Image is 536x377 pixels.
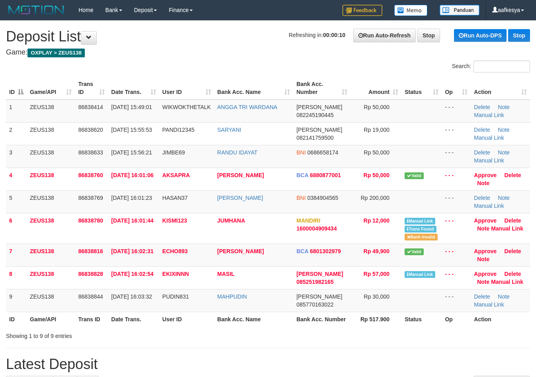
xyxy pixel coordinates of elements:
span: [DATE] 16:01:23 [111,195,152,201]
span: Copy 1600004909434 to clipboard [296,225,336,232]
span: Copy 085770163022 to clipboard [296,301,333,308]
span: [PERSON_NAME] [296,104,342,110]
td: - - - [442,168,471,190]
a: JUMHANA [217,217,245,224]
th: Trans ID [75,312,108,326]
span: Rp 49,900 [364,248,389,254]
h1: Latest Deposit [6,356,530,372]
span: Rp 19,000 [364,127,390,133]
th: ID: activate to sort column descending [6,77,27,100]
span: EKIXINNN [162,271,189,277]
td: 5 [6,190,27,213]
a: Stop [508,29,530,42]
th: Game/API: activate to sort column ascending [27,77,75,100]
a: Approve [474,172,497,178]
span: [DATE] 16:02:31 [111,248,153,254]
a: Stop [417,29,440,42]
a: Run Auto-DPS [454,29,507,42]
td: - - - [442,213,471,244]
span: [PERSON_NAME] [296,271,343,277]
a: SARYANI [217,127,241,133]
span: [DATE] 15:56:21 [111,149,152,156]
td: - - - [442,289,471,312]
a: Manual Link [474,112,504,118]
a: Delete [505,172,521,178]
a: Manual Link [491,279,523,285]
span: 86838633 [78,149,103,156]
a: Note [477,180,489,186]
a: MAHPUDIN [217,293,247,300]
a: Delete [474,149,490,156]
img: panduan.png [440,5,479,16]
img: Button%20Memo.svg [394,5,428,16]
span: Rp 50,000 [364,172,389,178]
th: Status: activate to sort column ascending [401,77,442,100]
span: Copy 082245190445 to clipboard [296,112,333,118]
a: Approve [474,217,497,224]
span: BNI [296,149,305,156]
span: AKSAPRA [162,172,190,178]
label: Search: [452,61,530,72]
span: 86838620 [78,127,103,133]
th: User ID: activate to sort column ascending [159,77,214,100]
a: Delete [474,104,490,110]
td: ZEUS138 [27,244,75,266]
a: Delete [474,293,490,300]
th: Amount: activate to sort column ascending [350,77,401,100]
span: Valid transaction [405,248,424,255]
span: Rp 200,000 [361,195,389,201]
a: Manual Link [474,203,504,209]
strong: 00:00:10 [323,32,345,38]
span: 86838816 [78,248,103,254]
a: Delete [474,127,490,133]
td: 7 [6,244,27,266]
a: Note [498,104,510,110]
span: [DATE] 15:55:53 [111,127,152,133]
th: Bank Acc. Name [214,312,293,326]
span: [DATE] 15:49:01 [111,104,152,110]
a: [PERSON_NAME] [217,172,264,178]
a: RANDU IDAYAT [217,149,258,156]
span: Copy 0686658174 to clipboard [307,149,338,156]
td: ZEUS138 [27,122,75,145]
th: Bank Acc. Name: activate to sort column ascending [214,77,293,100]
a: MASIL [217,271,235,277]
td: - - - [442,244,471,266]
a: Manual Link [474,157,504,164]
th: Op: activate to sort column ascending [442,77,471,100]
h1: Deposit List [6,29,530,45]
span: BCA [296,172,308,178]
span: Bank is not match [405,234,437,240]
a: Approve [474,248,497,254]
th: ID [6,312,27,326]
span: 86838760 [78,172,103,178]
span: MANDIRI [296,217,320,224]
span: [DATE] 16:01:06 [111,172,153,178]
a: Manual Link [491,225,523,232]
td: 4 [6,168,27,190]
a: Delete [505,271,521,277]
span: [DATE] 16:03:32 [111,293,152,300]
span: ECHO893 [162,248,188,254]
td: - - - [442,122,471,145]
td: 8 [6,266,27,289]
span: Rp 30,000 [364,293,390,300]
a: Delete [474,195,490,201]
a: Approve [474,271,497,277]
td: ZEUS138 [27,266,75,289]
span: Rp 12,000 [364,217,389,224]
a: Note [498,127,510,133]
th: Rp 517.900 [350,312,401,326]
a: Manual Link [474,301,504,308]
span: Copy 082141759500 to clipboard [296,135,333,141]
td: 1 [6,100,27,123]
a: Note [477,256,489,262]
span: Refreshing in: [289,32,345,38]
td: 3 [6,145,27,168]
span: Copy 085251982165 to clipboard [296,279,333,285]
h4: Game: [6,49,530,57]
span: 86838828 [78,271,103,277]
td: - - - [442,190,471,213]
div: Showing 1 to 9 of 9 entries [6,329,217,340]
th: Bank Acc. Number [293,312,350,326]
